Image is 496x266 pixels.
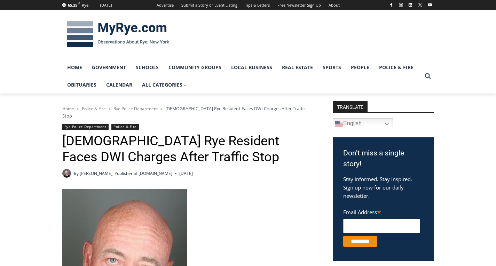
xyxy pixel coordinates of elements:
[142,81,187,89] span: All Categories
[387,1,395,9] a: Facebook
[62,59,422,94] nav: Primary Navigation
[82,106,106,112] a: Police & Fire
[343,175,423,200] p: Stay informed. Stay inspired. Sign up now for our daily newsletter.
[131,59,164,76] a: Schools
[62,106,74,112] a: Home
[426,1,434,9] a: YouTube
[80,170,172,176] a: [PERSON_NAME], Publisher of [DOMAIN_NAME]
[101,76,137,94] a: Calendar
[62,105,315,119] nav: Breadcrumbs
[277,59,318,76] a: Real Estate
[113,106,158,112] a: Rye Police Department
[333,101,368,112] strong: TRANSLATE
[343,205,420,218] label: Email Address
[160,106,163,111] span: >
[62,133,315,165] h1: [DEMOGRAPHIC_DATA] Rye Resident Faces DWI Charges After Traffic Stop
[100,2,112,8] div: [DATE]
[226,59,277,76] a: Local Business
[78,1,80,5] span: F
[62,124,109,130] a: Rye Police Department
[179,170,193,177] time: [DATE]
[68,2,77,8] span: 65.25
[164,59,226,76] a: Community Groups
[346,59,374,76] a: People
[62,169,71,178] a: Author image
[62,59,87,76] a: Home
[137,76,192,94] a: All Categories
[62,105,306,119] span: [DEMOGRAPHIC_DATA] Rye Resident Faces DWI Charges After Traffic Stop
[335,120,343,128] img: en
[397,1,405,9] a: Instagram
[74,170,79,177] span: By
[343,148,423,170] h3: Don't miss a single story!
[333,118,393,129] a: English
[62,16,174,53] img: MyRye.com
[82,2,88,8] div: Rye
[422,70,434,82] button: View Search Form
[318,59,346,76] a: Sports
[87,59,131,76] a: Government
[374,59,418,76] a: Police & Fire
[77,106,79,111] span: >
[406,1,415,9] a: Linkedin
[109,106,111,111] span: >
[62,76,101,94] a: Obituaries
[416,1,424,9] a: X
[111,124,139,130] a: Police & Fire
